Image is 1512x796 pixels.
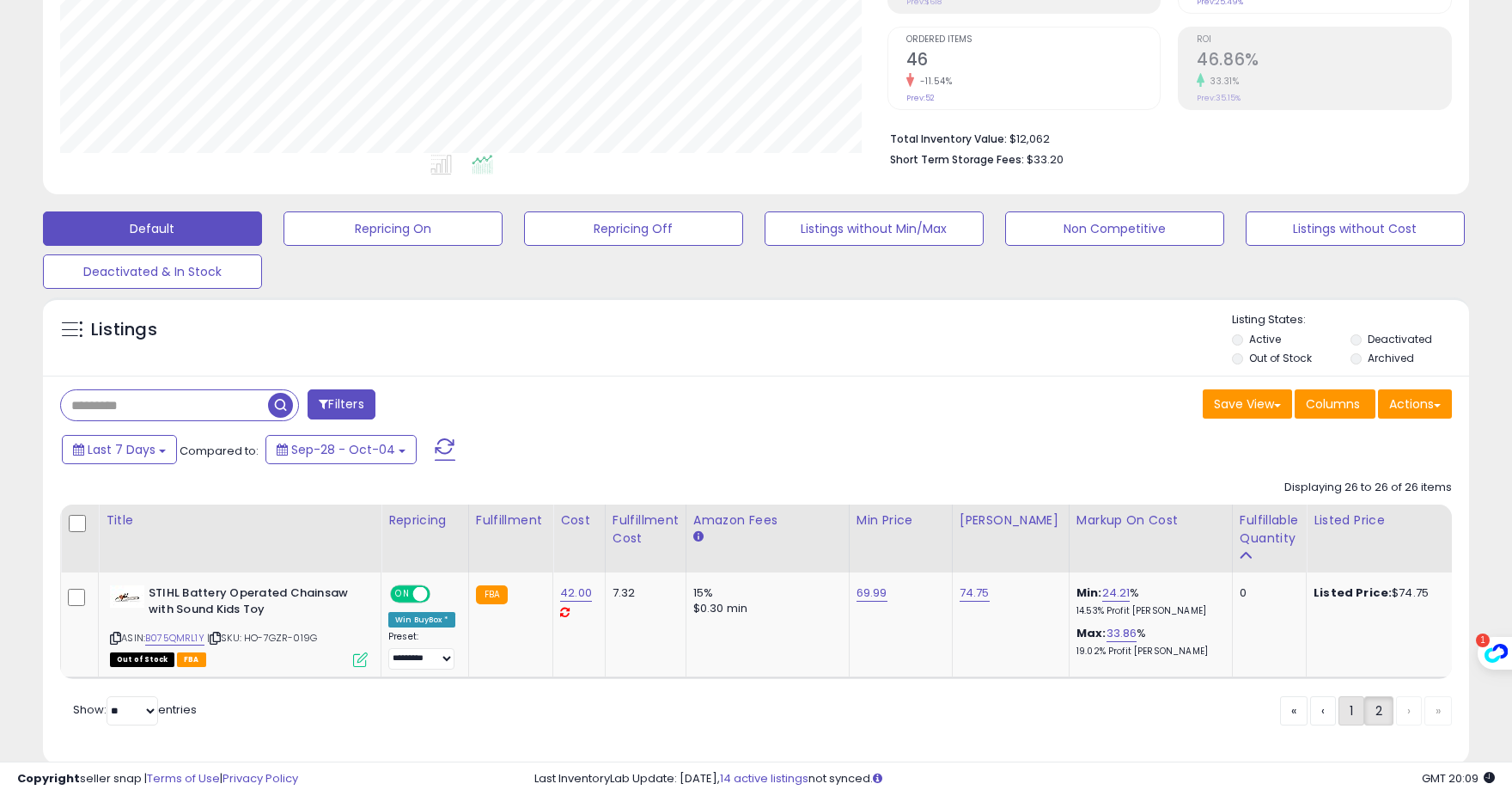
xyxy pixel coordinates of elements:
[534,771,1495,787] div: Last InventoryLab Update: [DATE], not synced.
[560,511,598,530] div: Cost
[1240,511,1299,548] div: Fulfillable Quantity
[73,701,197,718] span: Show: entries
[613,585,673,601] div: 7.32
[1203,389,1292,419] button: Save View
[147,770,220,787] a: Terms of Use
[283,211,503,246] button: Repricing On
[207,631,317,645] span: | SKU: HO-7GZR-019G
[106,511,374,530] div: Title
[890,127,1440,148] li: $12,062
[1249,351,1312,365] label: Out of Stock
[1076,625,1107,641] b: Max:
[693,601,836,616] div: $0.30 min
[177,652,206,667] span: FBA
[1249,332,1281,346] label: Active
[857,511,945,530] div: Min Price
[1306,395,1360,413] span: Columns
[1076,585,1219,617] div: %
[476,585,508,604] small: FBA
[388,511,461,530] div: Repricing
[960,511,1062,530] div: [PERSON_NAME]
[149,585,357,621] b: STIHL Battery Operated Chainsaw with Sound Kids Toy
[43,211,262,246] button: Default
[145,631,204,646] a: B075QMRL1Y
[906,35,1161,45] span: Ordered Items
[1314,585,1392,601] b: Listed Price:
[906,50,1161,73] h2: 46
[110,585,368,665] div: ASIN:
[476,511,546,530] div: Fulfillment
[1291,702,1296,719] span: «
[890,152,1024,167] b: Short Term Storage Fees:
[1102,585,1131,602] a: 24.21
[1197,35,1451,45] span: ROI
[1314,511,1462,530] div: Listed Price
[1076,511,1225,530] div: Markup on Cost
[560,585,592,602] a: 42.00
[1378,389,1452,419] button: Actions
[110,652,174,667] span: All listings that are currently out of stock and unavailable for purchase on Amazon
[43,254,262,289] button: Deactivated & In Stock
[613,511,679,548] div: Fulfillment Cost
[1364,696,1393,726] a: 2
[17,771,298,787] div: seller snap | |
[1338,696,1364,726] a: 1
[524,211,743,246] button: Repricing Off
[1232,312,1469,328] p: Listing States:
[1197,93,1241,103] small: Prev: 35.15%
[388,631,455,670] div: Preset:
[693,530,704,545] small: Amazon Fees.
[1368,332,1432,346] label: Deactivated
[223,770,298,787] a: Privacy Policy
[91,318,157,342] h5: Listings
[720,770,808,787] a: 14 active listings
[1246,211,1465,246] button: Listings without Cost
[1368,351,1414,365] label: Archived
[906,93,935,103] small: Prev: 52
[960,585,990,602] a: 74.75
[1284,480,1452,496] div: Displaying 26 to 26 of 26 items
[428,587,455,602] span: OFF
[1321,702,1325,719] span: ‹
[914,75,953,88] small: -11.54%
[388,612,455,628] div: Win BuyBox *
[291,441,395,458] span: Sep-28 - Oct-04
[1076,585,1102,601] b: Min:
[392,587,413,602] span: ON
[62,435,177,464] button: Last 7 Days
[1076,646,1219,658] p: 19.02% Profit [PERSON_NAME]
[1197,50,1451,73] h2: 46.86%
[1295,389,1375,419] button: Columns
[180,443,259,459] span: Compared to:
[308,389,375,419] button: Filters
[1076,626,1219,658] div: %
[1204,75,1239,88] small: 33.31%
[1069,505,1232,573] th: The percentage added to the cost of goods (COGS) that forms the calculator for Min & Max prices.
[1027,151,1064,168] span: $33.20
[17,770,80,787] strong: Copyright
[265,435,417,464] button: Sep-28 - Oct-04
[693,511,842,530] div: Amazon Fees
[1422,770,1495,787] span: 2025-10-12 20:09 GMT
[1314,585,1456,601] div: $74.75
[110,585,144,608] img: 312BhHfUMkL._SL40_.jpg
[693,585,836,601] div: 15%
[765,211,984,246] button: Listings without Min/Max
[1107,625,1137,642] a: 33.86
[1076,605,1219,617] p: 14.53% Profit [PERSON_NAME]
[890,132,1007,146] b: Total Inventory Value:
[1240,585,1293,601] div: 0
[857,585,887,602] a: 69.99
[1005,211,1224,246] button: Non Competitive
[88,441,155,458] span: Last 7 Days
